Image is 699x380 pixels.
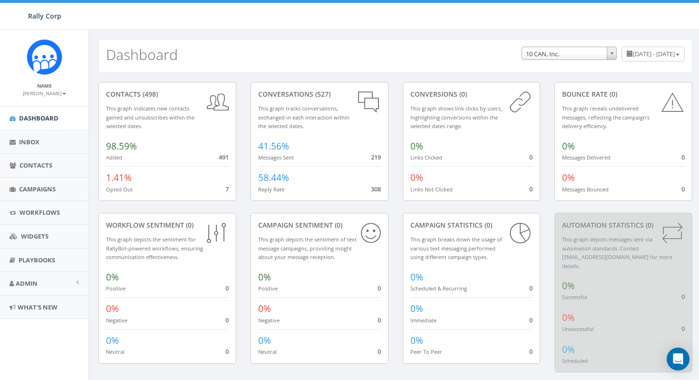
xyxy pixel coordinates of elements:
[522,47,616,60] span: 10 CAN, Inc.
[37,82,52,89] small: Name
[410,105,502,130] small: This graph shows link clicks by users, highlighting conversions within the selected dates range.
[562,186,609,193] small: Messages Bounced
[681,153,685,161] span: 0
[562,140,575,152] span: 0%
[258,236,357,260] small: This graph depicts the sentiment of text message campaigns, providing insight about your message ...
[410,236,502,260] small: This graph breaks down the usage of various text messaging performed using different campaign types.
[410,348,442,355] small: Peer To Peer
[313,90,330,99] span: (527)
[410,317,437,324] small: Immediate
[19,161,52,170] span: Contacts
[258,220,381,230] div: Campaign Sentiment
[106,334,119,347] span: 0%
[16,279,38,288] span: Admin
[522,47,617,60] span: 10 CAN, Inc.
[19,138,39,146] span: Inbox
[371,153,381,161] span: 219
[562,311,575,324] span: 0%
[19,185,56,193] span: Campaigns
[562,325,594,332] small: Unsuccessful
[529,185,533,193] span: 0
[258,186,284,193] small: Reply Rate
[410,90,533,99] div: conversions
[258,105,349,130] small: This graph tracks conversations, exchanged in each interaction within the selected dates.
[410,171,423,184] span: 0%
[562,343,575,356] span: 0%
[378,284,381,292] span: 0
[529,316,533,324] span: 0
[681,324,685,333] span: 0
[258,317,280,324] small: Negative
[644,220,653,230] span: (0)
[106,154,122,161] small: Added
[106,47,178,62] h2: Dashboard
[106,171,132,184] span: 1.41%
[19,114,58,122] span: Dashboard
[27,39,62,75] img: Icon_1.png
[529,284,533,292] span: 0
[483,220,492,230] span: (0)
[562,154,611,161] small: Messages Delivered
[457,90,467,99] span: (0)
[378,347,381,356] span: 0
[19,208,60,217] span: Workflows
[106,271,119,283] span: 0%
[562,293,587,300] small: Successful
[681,185,685,193] span: 0
[258,285,278,292] small: Positive
[21,232,49,240] span: Widgets
[562,357,588,364] small: Scheduled
[258,154,294,161] small: Messages Sent
[562,105,650,130] small: This graph reveals undelivered messages, reflecting the campaign's delivery efficiency.
[410,285,467,292] small: Scheduled & Recurring
[410,186,453,193] small: Links Not Clicked
[410,302,423,315] span: 0%
[258,140,289,152] span: 41.56%
[529,153,533,161] span: 0
[562,220,685,230] div: Automation Statistics
[258,348,277,355] small: Neutral
[608,90,617,99] span: (0)
[106,140,137,152] span: 98.59%
[106,348,125,355] small: Neutral
[219,153,229,161] span: 491
[562,90,685,99] div: Bounce Rate
[258,90,381,99] div: conversations
[106,220,229,230] div: Workflow Sentiment
[225,284,229,292] span: 0
[410,220,533,230] div: Campaign Statistics
[410,334,423,347] span: 0%
[633,50,675,58] span: [DATE] - [DATE]
[667,348,689,370] div: Open Intercom Messenger
[106,105,194,130] small: This graph indicates new contacts gained and unsubscribes within the selected dates.
[106,302,119,315] span: 0%
[225,185,229,193] span: 7
[106,236,203,260] small: This graph depicts the sentiment for RallyBot-powered workflows, ensuring communication effective...
[18,303,58,311] span: What's New
[410,154,442,161] small: Links Clicked
[681,292,685,301] span: 0
[141,90,158,99] span: (498)
[410,140,423,152] span: 0%
[562,236,672,270] small: This graph depicts messages sent via automation standards. Contact [EMAIL_ADDRESS][DOMAIN_NAME] f...
[225,347,229,356] span: 0
[106,90,229,99] div: contacts
[410,271,423,283] span: 0%
[529,347,533,356] span: 0
[333,220,342,230] span: (0)
[23,90,66,97] small: [PERSON_NAME]
[19,256,55,264] span: Playbooks
[225,316,229,324] span: 0
[184,220,194,230] span: (0)
[258,302,271,315] span: 0%
[106,285,126,292] small: Positive
[258,334,271,347] span: 0%
[562,280,575,292] span: 0%
[28,11,61,20] span: Rally Corp
[378,316,381,324] span: 0
[258,171,289,184] span: 58.44%
[106,317,127,324] small: Negative
[371,185,381,193] span: 308
[23,89,66,97] a: [PERSON_NAME]
[258,271,271,283] span: 0%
